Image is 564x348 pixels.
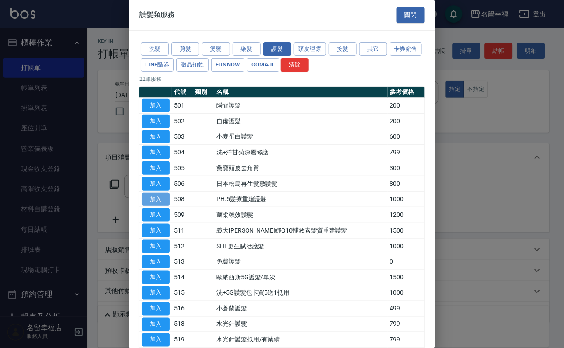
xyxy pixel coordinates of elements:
td: 1000 [388,191,425,207]
td: 300 [388,160,425,176]
td: 1200 [388,207,425,223]
td: 516 [172,301,193,317]
span: 護髮類服務 [139,10,174,19]
td: 1500 [388,270,425,285]
td: 免費護髮 [214,254,388,270]
td: 水光針護髮抵用/有業績 [214,332,388,348]
td: 1000 [388,238,425,254]
td: 1500 [388,223,425,239]
td: 799 [388,332,425,348]
td: 518 [172,317,193,332]
td: 505 [172,160,193,176]
td: 0 [388,254,425,270]
button: 加入 [142,255,170,269]
button: 加入 [142,193,170,206]
td: 799 [388,145,425,160]
button: 清除 [281,58,309,72]
button: 加入 [142,115,170,128]
p: 22 筆服務 [139,75,425,83]
td: 506 [172,176,193,191]
td: 歐納西斯5G護髮/單次 [214,270,388,285]
td: 200 [388,98,425,114]
th: 參考價格 [388,87,425,98]
button: 加入 [142,318,170,331]
td: 自備護髮 [214,113,388,129]
td: 519 [172,332,193,348]
td: 義大[PERSON_NAME]娜Q10輔效素髮質重建護髮 [214,223,388,239]
td: 瞬間護髮 [214,98,388,114]
td: 800 [388,176,425,191]
th: 名稱 [214,87,388,98]
td: 503 [172,129,193,145]
td: 洗+5G護髮包卡買5送1抵用 [214,285,388,301]
button: LINE酷券 [141,58,174,72]
th: 代號 [172,87,193,98]
td: 799 [388,317,425,332]
td: PH.5髪療重建護髮 [214,191,388,207]
td: 洗+洋甘菊深層修護 [214,145,388,160]
td: 1000 [388,285,425,301]
td: 514 [172,270,193,285]
button: 燙髮 [202,42,230,56]
button: 卡券銷售 [390,42,422,56]
td: 499 [388,301,425,317]
td: 513 [172,254,193,270]
button: 洗髮 [141,42,169,56]
button: 關閉 [397,7,425,23]
button: 其它 [359,42,387,56]
td: 515 [172,285,193,301]
td: 511 [172,223,193,239]
button: 加入 [142,302,170,316]
td: 512 [172,238,193,254]
td: 504 [172,145,193,160]
td: 200 [388,113,425,129]
td: SHE更生賦活護髮 [214,238,388,254]
th: 類別 [193,87,215,98]
button: FUNNOW [211,58,244,72]
td: 水光針護髮 [214,317,388,332]
button: 護髮 [263,42,291,56]
button: 加入 [142,224,170,237]
button: 加入 [142,146,170,159]
button: 加入 [142,99,170,112]
button: 剪髮 [171,42,199,56]
button: 加入 [142,333,170,347]
td: 小蒼蘭護髮 [214,301,388,317]
td: 小麥蛋白護髮 [214,129,388,145]
button: 加入 [142,240,170,253]
button: 贈品扣款 [176,58,209,72]
td: 葳柔強效護髮 [214,207,388,223]
button: GOMAJL [247,58,279,72]
td: 日本松島再生髮敷護髮 [214,176,388,191]
button: 加入 [142,177,170,191]
td: 509 [172,207,193,223]
td: 600 [388,129,425,145]
button: 加入 [142,271,170,284]
button: 加入 [142,286,170,300]
td: 501 [172,98,193,114]
button: 加入 [142,130,170,144]
button: 頭皮理療 [294,42,326,56]
button: 接髮 [329,42,357,56]
td: 黛寶頭皮去角質 [214,160,388,176]
button: 染髮 [233,42,261,56]
button: 加入 [142,208,170,222]
button: 加入 [142,161,170,175]
td: 502 [172,113,193,129]
td: 508 [172,191,193,207]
